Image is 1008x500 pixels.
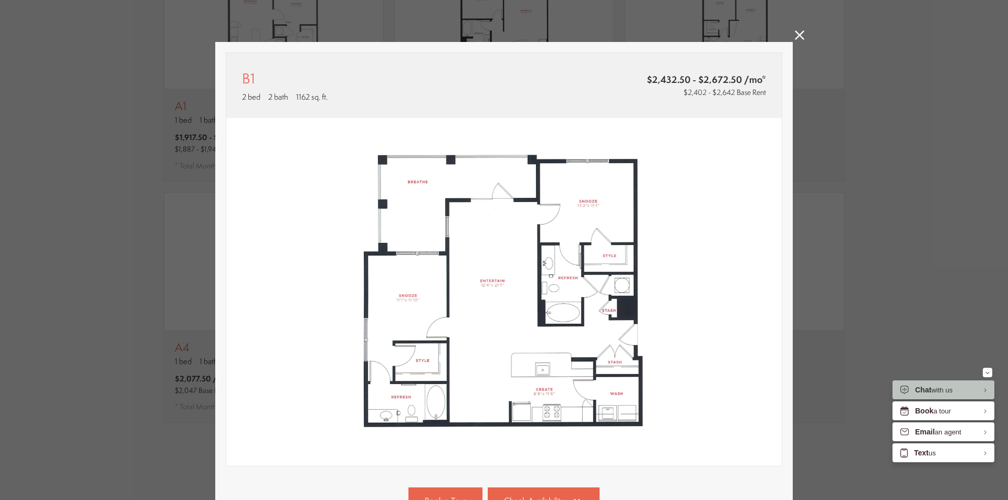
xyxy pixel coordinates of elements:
img: B1 - 2 bedroom floor plan layout with 2 bathrooms and 1162 square feet [226,118,782,466]
p: B1 [242,69,255,89]
span: $2,432.50 - $2,672.50 /mo* [556,73,766,86]
span: 1162 sq. ft. [296,91,328,102]
span: $2,402 - $2,642 Base Rent [684,87,766,98]
span: 2 bed [242,91,260,102]
span: 2 bath [268,91,288,102]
